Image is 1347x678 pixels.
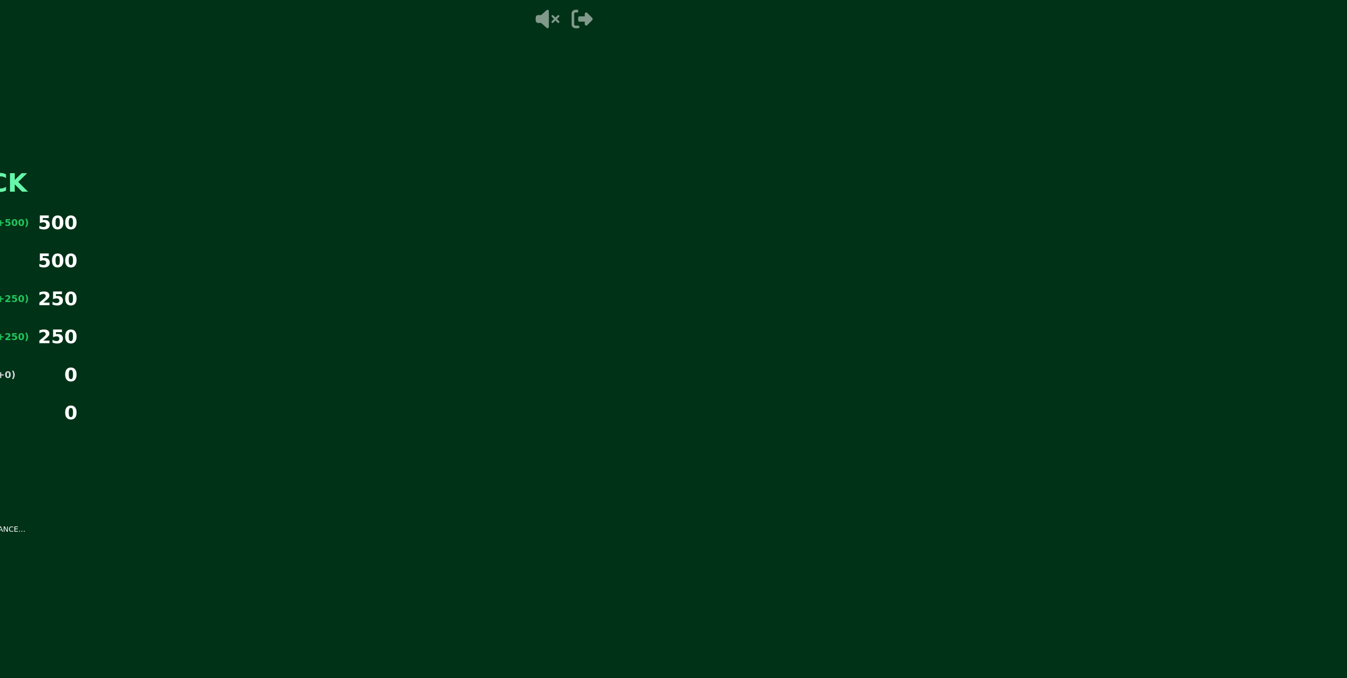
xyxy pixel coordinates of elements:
[64,364,78,385] p: 0
[38,250,78,271] p: 500
[38,288,78,309] p: 250
[64,402,78,423] p: 0
[38,326,78,347] p: 250
[38,212,78,233] p: 500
